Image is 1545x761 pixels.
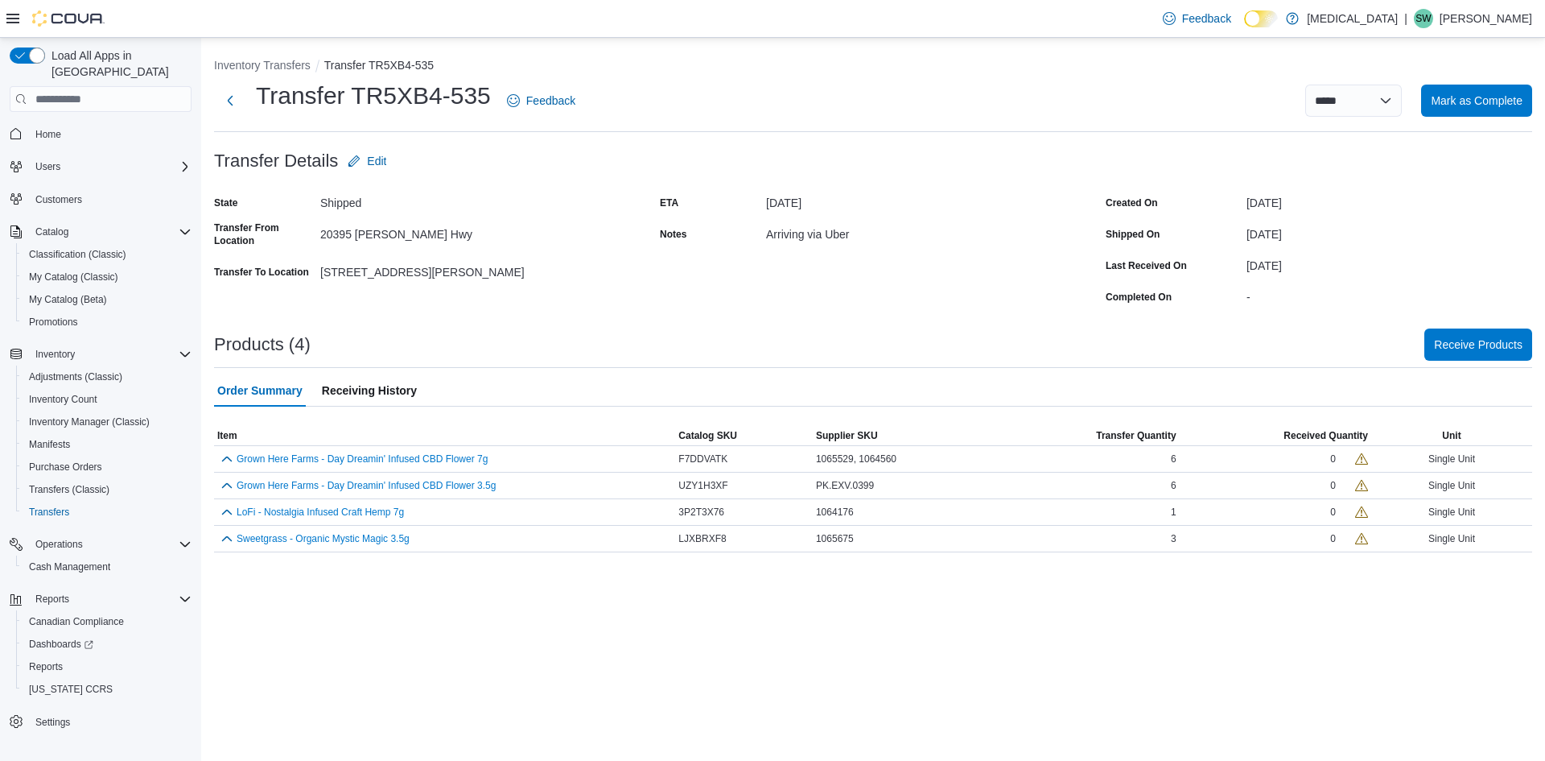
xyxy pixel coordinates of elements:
button: My Catalog (Classic) [16,266,198,288]
button: Operations [3,533,198,556]
span: Manifests [23,435,192,454]
p: [PERSON_NAME] [1440,9,1532,28]
span: Adjustments (Classic) [23,367,192,387]
span: Customers [29,189,192,209]
button: Unit [1371,426,1532,445]
button: Mark as Complete [1421,85,1532,117]
a: Settings [29,713,76,732]
button: Purchase Orders [16,456,198,478]
input: Dark Mode [1244,10,1278,27]
a: Adjustments (Classic) [23,367,129,387]
p: | [1404,9,1407,28]
div: 0 [1330,506,1336,519]
button: Receive Products [1424,329,1532,361]
span: Reports [29,660,63,673]
span: Feedback [526,93,575,109]
button: Canadian Compliance [16,610,198,633]
span: My Catalog (Classic) [23,267,192,287]
span: Settings [35,716,70,729]
span: Dashboards [23,635,192,654]
button: Classification (Classic) [16,243,198,266]
span: 6 [1171,453,1176,465]
a: Inventory Manager (Classic) [23,412,156,432]
span: 6 [1171,479,1176,492]
div: [DATE] [1246,221,1532,241]
span: Home [29,123,192,143]
a: [US_STATE] CCRS [23,680,119,699]
div: [DATE] [1246,190,1532,209]
span: 3 [1171,532,1176,545]
span: Adjustments (Classic) [29,370,122,383]
label: Transfer To Location [214,266,309,279]
span: Dashboards [29,638,93,651]
button: Inventory Manager (Classic) [16,411,198,433]
span: Classification (Classic) [29,248,126,261]
span: LJXBRXF8 [678,532,726,545]
button: Inventory Count [16,388,198,411]
span: Promotions [29,316,78,329]
button: Manifests [16,433,198,456]
span: Transfers (Classic) [23,480,192,499]
span: Purchase Orders [29,461,102,474]
div: 0 [1330,479,1336,492]
label: ETA [660,196,678,209]
label: Shipped On [1106,228,1160,241]
button: Transfers [16,501,198,523]
div: 0 [1330,532,1336,545]
span: [US_STATE] CCRS [29,683,113,696]
span: Receive Products [1434,337,1522,353]
h3: Products (4) [214,335,311,354]
label: Completed On [1106,291,1172,304]
a: My Catalog (Beta) [23,290,113,309]
div: Arriving via Uber [766,221,982,241]
label: Last Received On [1106,259,1187,272]
span: Supplier SKU [816,429,878,442]
span: Catalog [29,222,192,242]
span: 1065675 [816,532,854,545]
span: Manifests [29,438,70,451]
a: Dashboards [23,635,100,654]
span: Inventory Manager (Classic) [23,412,192,432]
p: [MEDICAL_DATA] [1307,9,1398,28]
span: Order Summary [217,374,303,407]
span: Unit [1442,429,1461,442]
button: Cash Management [16,556,198,578]
div: 20395 [PERSON_NAME] Hwy [320,221,536,241]
button: Supplier SKU [813,426,997,445]
a: Transfers [23,503,76,522]
span: Users [29,157,192,176]
span: Cash Management [29,560,110,573]
span: Settings [29,712,192,732]
span: SW [1415,9,1431,28]
button: Sweetgrass - Organic Mystic Magic 3.5g [237,533,410,544]
span: 1 [1171,506,1176,519]
span: Promotions [23,312,192,332]
span: Receiving History [322,374,417,407]
span: Inventory Count [23,390,192,409]
a: Manifests [23,435,76,454]
span: Transfers [23,503,192,522]
div: Single Unit [1371,449,1532,469]
a: Inventory Count [23,390,104,409]
div: Single Unit [1371,503,1532,522]
div: - [1246,284,1532,304]
span: Users [35,160,60,173]
a: Reports [23,657,69,676]
div: Single Unit [1371,529,1532,548]
label: State [214,196,237,209]
span: Edit [367,153,386,169]
span: Mark as Complete [1431,93,1522,109]
span: Washington CCRS [23,680,192,699]
span: PK.EXV.0399 [816,479,874,492]
button: Inventory [3,343,198,366]
span: Operations [35,538,83,551]
h3: Transfer Details [214,151,338,171]
a: Promotions [23,312,84,332]
button: Grown Here Farms - Day Dreamin' Infused CBD Flower 3.5g [237,480,496,491]
div: 0 [1330,453,1336,465]
div: [DATE] [1246,253,1532,272]
a: Purchase Orders [23,457,109,477]
button: Grown Here Farms - Day Dreamin' Infused CBD Flower 7g [237,453,488,465]
span: Transfers (Classic) [29,483,109,496]
span: Transfer Quantity [1096,429,1176,442]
